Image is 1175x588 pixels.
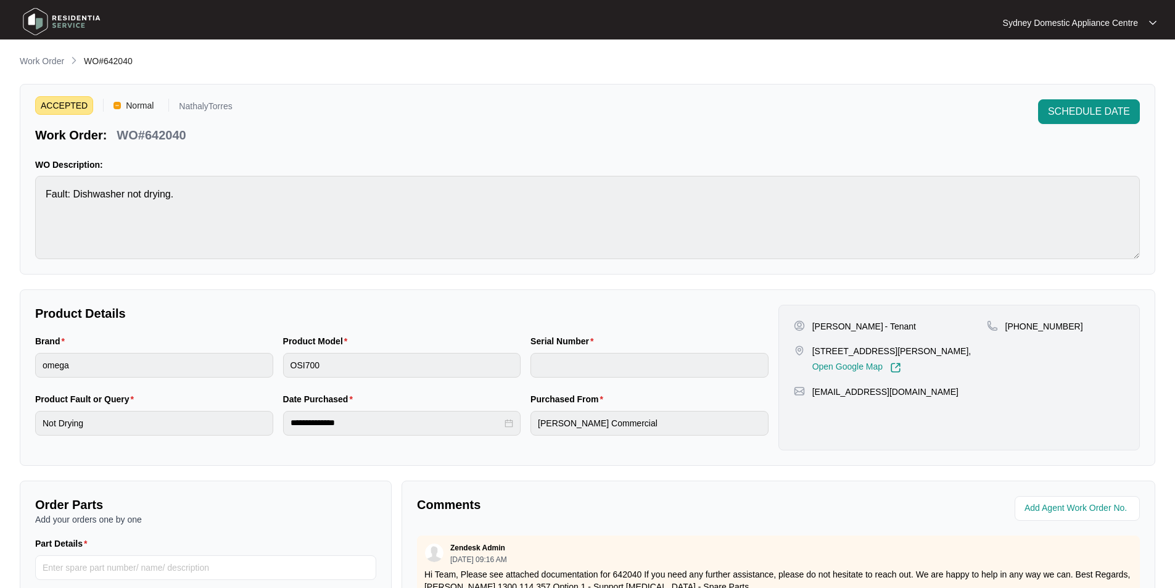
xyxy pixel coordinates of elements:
img: map-pin [794,345,805,356]
p: Work Order [20,55,64,67]
p: [DATE] 09:16 AM [450,556,507,563]
p: Add your orders one by one [35,513,376,526]
button: SCHEDULE DATE [1038,99,1140,124]
img: Vercel Logo [113,102,121,109]
p: Work Order: [35,126,107,144]
label: Brand [35,335,70,347]
input: Date Purchased [291,416,503,429]
p: WO#642040 [117,126,186,144]
span: WO#642040 [84,56,133,66]
input: Brand [35,353,273,378]
label: Date Purchased [283,393,358,405]
label: Product Model [283,335,353,347]
a: Open Google Map [812,362,901,373]
p: WO Description: [35,159,1140,171]
p: Sydney Domestic Appliance Centre [1003,17,1138,29]
label: Serial Number [530,335,598,347]
label: Part Details [35,537,93,550]
img: chevron-right [69,56,79,65]
input: Add Agent Work Order No. [1025,501,1132,516]
img: Link-External [890,362,901,373]
img: map-pin [794,386,805,397]
a: Work Order [17,55,67,68]
p: [PHONE_NUMBER] [1005,320,1083,333]
p: [PERSON_NAME] - Tenant [812,320,916,333]
p: NathalyTorres [179,102,232,115]
label: Product Fault or Query [35,393,139,405]
input: Product Model [283,353,521,378]
img: residentia service logo [19,3,105,40]
input: Serial Number [530,353,769,378]
p: Comments [417,496,770,513]
input: Part Details [35,555,376,580]
input: Product Fault or Query [35,411,273,436]
p: Zendesk Admin [450,543,505,553]
span: Normal [121,96,159,115]
span: ACCEPTED [35,96,93,115]
p: [EMAIL_ADDRESS][DOMAIN_NAME] [812,386,959,398]
p: Product Details [35,305,769,322]
img: user.svg [425,544,443,562]
img: dropdown arrow [1149,20,1156,26]
input: Purchased From [530,411,769,436]
label: Purchased From [530,393,608,405]
img: user-pin [794,320,805,331]
textarea: Fault: Dishwasher not drying. [35,176,1140,259]
p: Order Parts [35,496,376,513]
img: map-pin [987,320,998,331]
span: SCHEDULE DATE [1048,104,1130,119]
p: [STREET_ADDRESS][PERSON_NAME], [812,345,971,357]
